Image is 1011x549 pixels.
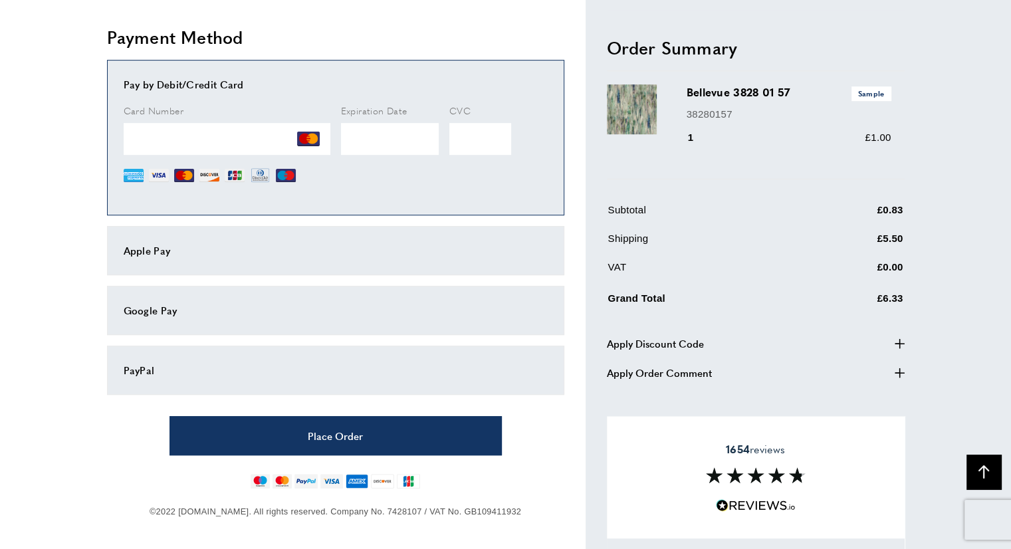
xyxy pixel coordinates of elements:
[294,474,318,489] img: paypal
[150,506,521,516] span: ©2022 [DOMAIN_NAME]. All rights reserved. Company No. 7428107 / VAT No. GB109411932
[812,260,903,286] td: £0.00
[320,474,342,489] img: visa
[276,165,296,185] img: MI.png
[812,203,903,229] td: £0.83
[607,36,905,60] h2: Order Summary
[124,123,330,155] iframe: Secure Credit Card Frame - Credit Card Number
[225,165,245,185] img: JCB.png
[346,474,369,489] img: american-express
[169,416,502,455] button: Place Order
[608,231,810,257] td: Shipping
[124,243,548,259] div: Apple Pay
[812,288,903,317] td: £6.33
[608,288,810,317] td: Grand Total
[449,123,511,155] iframe: Secure Credit Card Frame - CVV
[716,499,796,512] img: Reviews.io 5 stars
[149,165,169,185] img: VI.png
[124,302,548,318] div: Google Pay
[251,474,270,489] img: maestro
[124,165,144,185] img: AE.png
[107,25,564,49] h2: Payment Method
[608,260,810,286] td: VAT
[726,441,750,457] strong: 1654
[687,106,891,122] p: 38280157
[341,104,407,117] span: Expiration Date
[687,130,713,146] div: 1
[851,87,891,101] span: Sample
[250,165,271,185] img: DN.png
[608,203,810,229] td: Subtotal
[706,467,806,483] img: Reviews section
[687,85,891,101] h3: Bellevue 3828 01 57
[607,365,712,381] span: Apply Order Comment
[124,104,183,117] span: Card Number
[199,165,219,185] img: DI.png
[865,132,891,144] span: £1.00
[174,165,194,185] img: MC.png
[124,76,548,92] div: Pay by Debit/Credit Card
[812,231,903,257] td: £5.50
[726,443,785,456] span: reviews
[341,123,439,155] iframe: Secure Credit Card Frame - Expiration Date
[607,336,704,352] span: Apply Discount Code
[273,474,292,489] img: mastercard
[371,474,394,489] img: discover
[607,85,657,135] img: Bellevue 3828 01 57
[449,104,471,117] span: CVC
[397,474,420,489] img: jcb
[124,362,548,378] div: PayPal
[297,128,320,150] img: MC.png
